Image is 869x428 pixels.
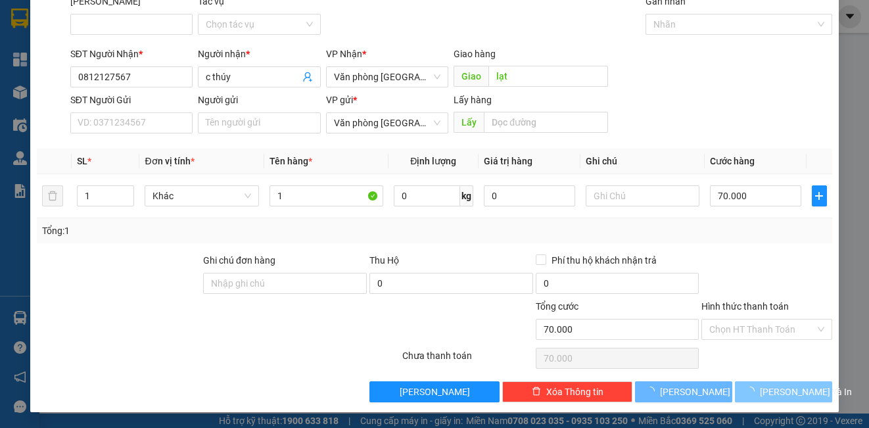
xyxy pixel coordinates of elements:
[460,185,473,206] span: kg
[326,49,362,59] span: VP Nhận
[701,301,789,312] label: Hình thức thanh toán
[536,301,578,312] span: Tổng cước
[42,224,337,238] div: Tổng: 1
[484,185,575,206] input: 0
[812,191,826,201] span: plus
[302,72,313,82] span: user-add
[70,47,193,61] div: SĐT Người Nhận
[532,387,541,397] span: delete
[484,156,532,166] span: Giá trị hàng
[401,348,534,371] div: Chưa thanh toán
[454,49,496,59] span: Giao hàng
[580,149,705,174] th: Ghi chú
[77,156,87,166] span: SL
[270,185,383,206] input: VD: Bàn, Ghế
[488,66,608,87] input: Dọc đường
[400,385,470,399] span: [PERSON_NAME]
[454,66,488,87] span: Giao
[203,255,275,266] label: Ghi chú đơn hàng
[546,253,662,268] span: Phí thu hộ khách nhận trả
[203,273,367,294] input: Ghi chú đơn hàng
[660,385,730,399] span: [PERSON_NAME]
[145,156,194,166] span: Đơn vị tính
[454,95,492,105] span: Lấy hàng
[270,156,312,166] span: Tên hàng
[70,14,193,35] input: Mã ĐH
[70,93,193,107] div: SĐT Người Gửi
[812,185,827,206] button: plus
[760,385,852,399] span: [PERSON_NAME] và In
[326,93,448,107] div: VP gửi
[42,185,63,206] button: delete
[198,47,320,61] div: Người nhận
[334,113,440,133] span: Văn phòng Tân Kỳ
[369,381,500,402] button: [PERSON_NAME]
[198,93,320,107] div: Người gửi
[502,381,632,402] button: deleteXóa Thông tin
[546,385,603,399] span: Xóa Thông tin
[635,381,732,402] button: [PERSON_NAME]
[735,381,832,402] button: [PERSON_NAME] và In
[710,156,755,166] span: Cước hàng
[484,112,608,133] input: Dọc đường
[454,112,484,133] span: Lấy
[334,67,440,87] span: Văn phòng Tân Kỳ
[745,387,760,396] span: loading
[153,186,250,206] span: Khác
[586,185,699,206] input: Ghi Chú
[369,255,399,266] span: Thu Hộ
[646,387,660,396] span: loading
[410,156,456,166] span: Định lượng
